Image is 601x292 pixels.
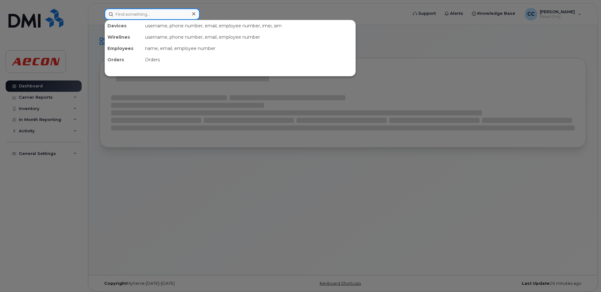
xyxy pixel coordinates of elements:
[143,43,355,54] div: name, email, employee number
[105,43,143,54] div: Employees
[105,20,143,31] div: Devices
[105,31,143,43] div: Wirelines
[143,54,355,65] div: Orders
[105,54,143,65] div: Orders
[143,31,355,43] div: username, phone number, email, employee number
[143,20,355,31] div: username, phone number, email, employee number, imei, sim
